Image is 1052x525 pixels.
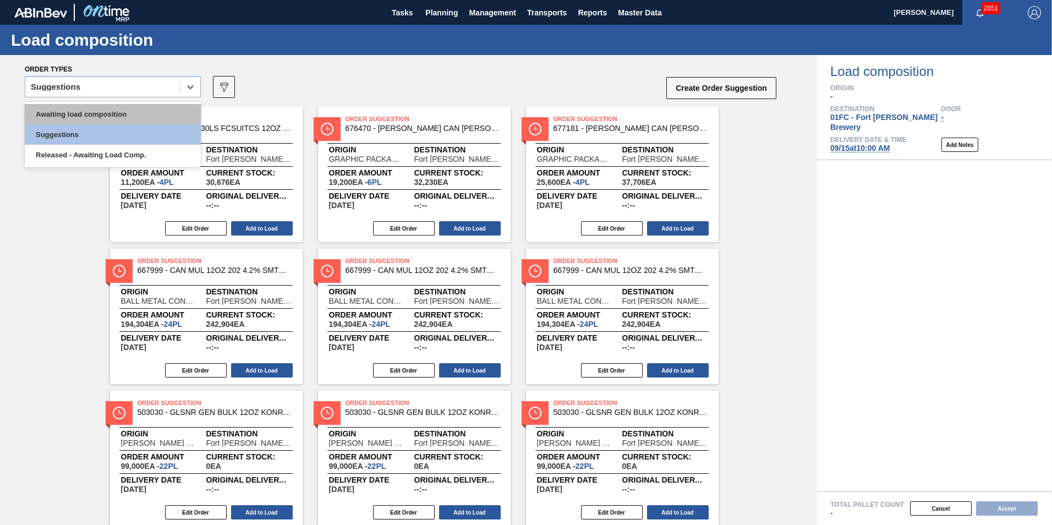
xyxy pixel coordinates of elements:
span: Origin [329,288,414,295]
span: Order Suggestion [138,113,292,124]
span: 667999 - CAN MUL 12OZ 202 4.2% SMTH 0220 SLEEK BE [554,266,708,275]
span: 4,PL [576,178,590,187]
span: 09/15/2025 [329,485,354,493]
span: Fort Collins Brewery [206,439,292,447]
span: Destination [622,288,708,295]
span: Management [469,6,516,19]
span: BALL METAL CONTAINER GROUP [537,297,611,305]
span: Fort Collins Brewery [622,155,708,163]
span: Original delivery time [622,335,708,341]
span: --:-- [414,201,427,209]
span: Tasks [390,6,414,19]
span: Order types [25,65,72,73]
span: Original delivery time [622,193,708,199]
span: Planning [425,6,458,19]
span: 503030 - GLSNR GEN BULK 12OZ KONR BARE LS BULK 02 [554,408,708,417]
span: OWENS ILLINOIS [537,439,611,447]
span: Order amount [121,169,206,176]
span: Current Stock: [622,311,708,318]
img: status [113,265,125,277]
span: Load composition [830,65,1052,78]
button: Add to Load [231,363,293,378]
span: Current Stock: [414,311,500,318]
span: Delivery Date [329,477,414,483]
button: Edit Order [581,221,643,236]
span: 09/15 at 10:00 AM [830,144,890,152]
span: Destination [206,146,292,153]
div: Released - Awaiting Load Comp. [25,145,201,165]
span: Delivery Date & Time [830,136,906,143]
span: Order Suggestion [138,255,292,266]
span: Origin [329,430,414,437]
span: Origin [537,288,622,295]
span: Origin [329,146,414,153]
button: Create Order Suggestion [666,77,776,99]
button: Add to Load [647,363,709,378]
div: Suggestions [31,83,80,91]
button: Cancel [910,501,972,516]
span: Original delivery time [622,477,708,483]
h1: Load composition [11,34,206,46]
button: Add to Load [647,505,709,519]
span: 09/15/2025 [121,343,146,351]
button: Edit Order [165,505,227,519]
span: Fort Collins Brewery [206,155,292,163]
img: TNhmsLtSVTkK8tSr43FrP2fwEKptu5GPRR3wAAAABJRU5ErkJggg== [14,8,67,18]
span: 24,PL [164,320,182,329]
span: 667999 - CAN MUL 12OZ 202 4.2% SMTH 0220 SLEEK BE [138,266,292,275]
span: Fort Collins Brewery [414,439,500,447]
span: Order amount [329,453,414,460]
div: Awaiting load composition [25,104,201,124]
span: Destination [414,288,500,295]
span: 194,304EA-24PL [537,320,599,328]
span: Order amount [537,311,622,318]
span: Master Data [618,6,661,19]
div: Suggestions [25,124,201,145]
span: --:-- [414,343,427,351]
span: Original delivery time [206,193,292,199]
span: Current Stock: [206,169,292,176]
button: Edit Order [373,505,435,519]
img: Logout [1028,6,1041,19]
span: Destination [622,146,708,153]
span: --:-- [622,201,635,209]
span: Origin [121,430,206,437]
img: status [529,265,541,277]
span: statusOrder Suggestion683767 - SC MUL 30LS FCSUITCS 12OZ SLEEK AQUEOUSOriginGRAPHIC PACKAGING INT... [110,107,303,242]
span: Delivery Date [329,193,414,199]
span: Delivery Date [121,193,206,199]
span: Fort Collins Brewery [414,297,500,305]
span: BALL METAL CONTAINER GROUP [121,297,195,305]
span: Order amount [329,311,414,318]
button: Edit Order [373,363,435,378]
span: Current Stock: [414,453,500,460]
span: --:-- [206,343,219,351]
span: 09/15/2025 [537,201,562,209]
button: Notifications [962,5,998,20]
img: status [321,123,333,135]
img: status [529,123,541,135]
button: Add to Load [439,221,501,236]
span: 99,000EA-22PL [121,462,178,470]
span: Fort Collins Brewery [622,297,708,305]
span: 25,600EA-4PL [537,178,590,186]
span: Original delivery time [414,477,500,483]
span: BALL METAL CONTAINER GROUP [329,297,403,305]
span: Origin [537,146,622,153]
span: 503030 - GLSNR GEN BULK 12OZ KONR BARE LS BULK 02 [346,408,500,417]
button: Edit Order [581,505,643,519]
span: statusOrder Suggestion677181 - [PERSON_NAME] CAN [PERSON_NAME] 16OZ CAN PK 8/16 CAN 1024 BOriginG... [526,107,719,242]
span: Order Suggestion [554,113,708,124]
span: Order Suggestion [554,397,708,408]
span: Delivery Date [537,335,622,341]
span: Destination [622,430,708,437]
span: Origin [830,85,1052,91]
span: Delivery Date [329,335,414,341]
button: Add Notes [941,138,978,152]
img: status [113,407,125,419]
span: 4,PL [160,178,174,187]
span: Order Suggestion [346,113,500,124]
button: Edit Order [165,363,227,378]
span: --:-- [414,485,427,493]
span: 11,200EA-4PL [121,178,174,186]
